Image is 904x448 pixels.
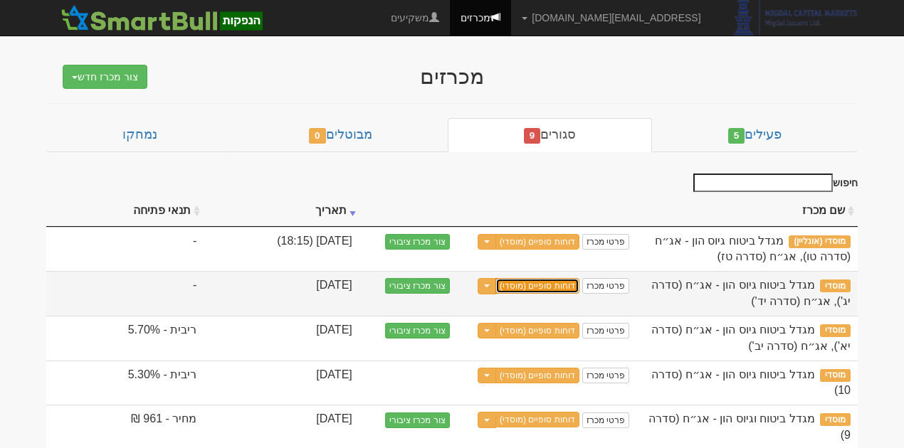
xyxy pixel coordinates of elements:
td: ריבית - 5.30% [46,361,204,405]
span: מגדל ביטוח גיוס הון - אג״ח (סדרה יא'), אג״ח (סדרה יב') [651,324,851,352]
button: צור מכרז חדש [63,65,147,89]
span: מגדל ביטוח גיוס הון - אג״ח (סדרה טו), אג״ח (סדרה טז) [655,235,851,263]
a: פרטי מכרז [582,278,629,294]
a: סגורים [448,118,652,152]
th: תנאי פתיחה : activate to sort column ascending [46,196,204,227]
a: דוחות סופיים (מוסדי) [495,234,579,250]
span: מגדל ביטוח וגיוס הון - אג״ח (סדרה 9) [648,412,851,441]
button: צור מכרז ציבורי [385,234,450,250]
th: תאריך : activate to sort column ascending [204,196,359,227]
span: מוסדי (אונליין) [789,235,851,248]
a: פרטי מכרז [582,368,629,383]
td: [DATE] [204,271,359,316]
td: [DATE] (18:15) [204,227,359,272]
div: מכרזים [174,65,730,88]
th: שם מכרז : activate to sort column ascending [636,196,858,227]
a: פעילים [652,118,858,152]
td: - [46,271,204,316]
td: [DATE] [204,316,359,361]
span: 0 [309,128,326,144]
td: - [46,227,204,272]
td: ריבית - 5.70% [46,316,204,361]
span: 5 [728,128,745,144]
span: מגדל ביטוח גיוס הון - אג״ח (סדרה 10) [651,368,851,397]
td: [DATE] [204,361,359,405]
a: פרטי מכרז [582,412,629,428]
button: צור מכרז ציבורי [385,278,450,294]
button: צור מכרז ציבורי [385,412,450,428]
input: חיפוש [693,174,833,192]
span: מוסדי [820,324,851,337]
span: מוסדי [820,369,851,382]
span: מוסדי [820,413,851,426]
a: דוחות סופיים (מוסדי) [495,412,579,427]
a: מבוטלים [233,118,448,152]
button: צור מכרז ציבורי [385,323,450,338]
span: מוסדי [820,279,851,292]
a: דוחות סופיים (מוסדי) [495,323,579,338]
a: פרטי מכרז [582,323,629,338]
span: מגדל ביטוח גיוס הון - אג״ח (סדרה יג'), אג״ח (סדרה יד') [651,279,851,307]
a: נמחקו [46,118,233,152]
span: 9 [524,128,541,144]
label: חיפוש [688,174,858,192]
a: פרטי מכרז [582,234,629,250]
a: דוחות סופיים (מוסדי) [495,278,579,294]
img: SmartBull Logo [57,4,266,32]
a: דוחות סופיים (מוסדי) [495,368,579,383]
